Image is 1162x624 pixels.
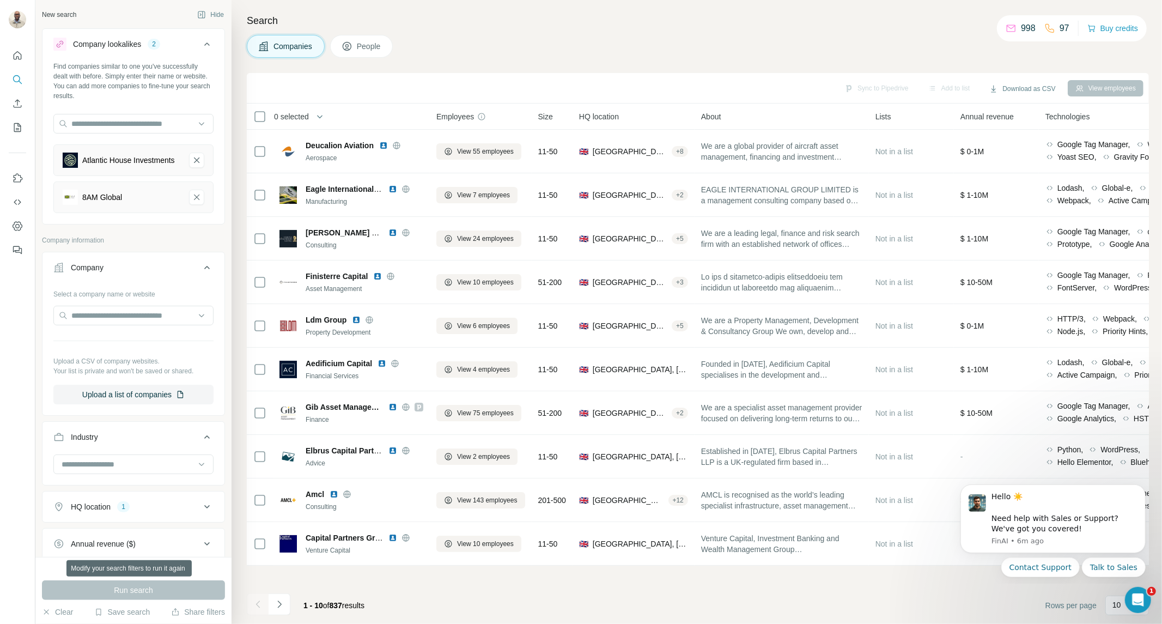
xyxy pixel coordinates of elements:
[190,7,232,23] button: Hide
[1112,599,1121,610] p: 10
[1125,587,1151,613] iframe: Intercom live chat
[1057,183,1085,193] span: Lodash,
[668,495,688,505] div: + 12
[579,146,588,157] span: 🇬🇧
[279,186,297,204] img: Logo of Eagle International Group
[71,538,136,549] div: Annual revenue ($)
[306,197,423,207] div: Manufacturing
[9,46,26,65] button: Quick start
[9,94,26,113] button: Enrich CSV
[53,356,214,366] p: Upload a CSV of company websites.
[388,534,397,542] img: LinkedIn logo
[388,185,397,193] img: LinkedIn logo
[9,11,26,28] img: Avatar
[279,448,297,465] img: Logo of Elbrus Capital Partners
[306,502,423,512] div: Consulting
[436,187,518,203] button: View 7 employees
[672,147,688,156] div: + 8
[436,318,518,334] button: View 6 employees
[388,446,397,455] img: LinkedIn logo
[42,494,224,520] button: HQ location1
[330,490,338,499] img: LinkedIn logo
[593,408,667,419] span: [GEOGRAPHIC_DATA], [GEOGRAPHIC_DATA]
[306,284,423,294] div: Asset Management
[436,143,521,160] button: View 55 employees
[436,231,521,247] button: View 24 employees
[538,320,558,331] span: 11-50
[593,277,667,288] span: [GEOGRAPHIC_DATA], [GEOGRAPHIC_DATA]|[GEOGRAPHIC_DATA]|[GEOGRAPHIC_DATA] (W)|[GEOGRAPHIC_DATA]
[82,192,122,203] div: 8AM Global
[436,405,521,421] button: View 75 employees
[171,607,225,617] button: Share filters
[42,531,224,557] button: Annual revenue ($)
[306,140,374,151] span: Deucalion Aviation
[1057,326,1085,337] span: Node.js,
[593,364,688,375] span: [GEOGRAPHIC_DATA], [GEOGRAPHIC_DATA], [GEOGRAPHIC_DATA]
[701,359,862,380] span: Founded in [DATE], Aedificium Capital specialises in the development and management of large-scal...
[457,495,518,505] span: View 143 employees
[960,191,988,199] span: $ 1-10M
[701,402,862,424] span: We are a specialist asset management provider focused on delivering long-term returns to our clie...
[672,234,688,244] div: + 5
[538,364,558,375] span: 11-50
[357,41,382,52] span: People
[1057,139,1130,150] span: Google Tag Manager,
[94,607,150,617] button: Save search
[875,278,913,287] span: Not in a list
[42,607,73,617] button: Clear
[53,385,214,404] button: Upload a list of companies
[875,452,913,461] span: Not in a list
[1147,587,1156,596] span: 1
[538,190,558,201] span: 11-50
[1103,326,1148,337] span: Priority Hints,
[672,408,688,418] div: + 2
[189,190,204,205] button: 8AM Global-remove-button
[875,540,913,548] span: Not in a list
[279,404,297,422] img: Logo of Gib Asset Management
[352,316,361,324] img: LinkedIn logo
[279,535,297,553] img: Logo of Capital Partners Group
[982,81,1063,97] button: Download as CSV
[306,153,423,163] div: Aerospace
[53,285,214,299] div: Select a company name or website
[593,233,667,244] span: [GEOGRAPHIC_DATA], [GEOGRAPHIC_DATA], [GEOGRAPHIC_DATA]
[388,228,397,237] img: LinkedIn logo
[42,424,224,455] button: Industry
[306,228,396,237] span: [PERSON_NAME] Global
[672,321,688,331] div: + 5
[306,402,383,413] span: Gib Asset Management
[1057,313,1086,324] span: HTTP/3,
[269,593,290,615] button: Navigate to next page
[378,359,386,368] img: LinkedIn logo
[71,262,104,273] div: Company
[593,146,667,157] span: [GEOGRAPHIC_DATA], [GEOGRAPHIC_DATA], [GEOGRAPHIC_DATA]
[1087,21,1138,36] button: Buy credits
[306,458,423,468] div: Advice
[538,495,566,506] span: 201-500
[306,314,346,325] span: Ldm Group
[960,111,1014,122] span: Annual revenue
[379,141,388,150] img: LinkedIn logo
[1057,401,1130,411] span: Google Tag Manager,
[42,31,224,62] button: Company lookalikes2
[306,489,324,500] span: Amcl
[457,539,514,549] span: View 10 employees
[117,502,130,512] div: 1
[436,361,518,378] button: View 4 employees
[960,322,984,330] span: $ 0-1M
[82,155,175,166] div: Atlantic House Investments
[303,601,364,610] span: results
[579,495,588,506] span: 🇬🇧
[63,190,78,205] img: 8AM Global-logo
[373,272,382,281] img: LinkedIn logo
[538,146,558,157] span: 11-50
[875,191,913,199] span: Not in a list
[9,216,26,236] button: Dashboard
[579,408,588,419] span: 🇬🇧
[303,601,323,610] span: 1 - 10
[457,365,510,374] span: View 4 employees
